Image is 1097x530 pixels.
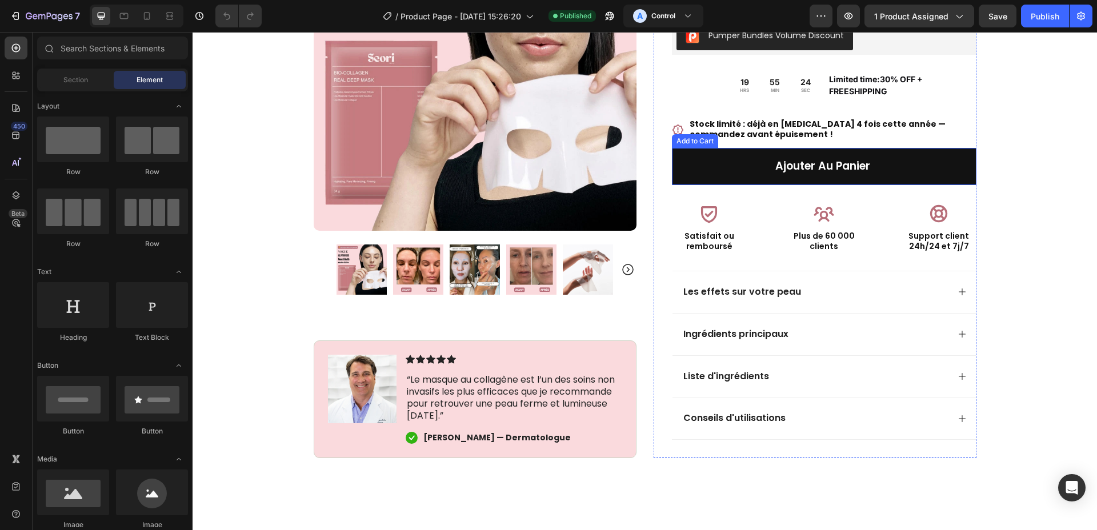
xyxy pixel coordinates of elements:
[608,55,618,61] p: SEC
[577,45,587,55] div: 55
[135,323,204,391] img: gempages_582655622105793368-293ea91a-47b3-402b-860c-e82bcd3b2768.png
[37,426,109,436] div: Button
[215,5,262,27] div: Undo/Redo
[37,454,57,464] span: Media
[9,209,27,218] div: Beta
[170,450,188,468] span: Toggle open
[116,239,188,249] div: Row
[5,5,85,27] button: 7
[864,5,974,27] button: 1 product assigned
[636,41,783,65] p: Limited time:30% OFF + FREESHIPPING
[11,122,27,131] div: 450
[37,167,109,177] div: Row
[482,104,523,114] div: Add to Cart
[170,97,188,115] span: Toggle open
[598,497,719,528] img: gempages_582655622105793368-782fd2dd-5318-496e-8422-2f16e01c858a.png
[63,75,88,85] span: Section
[651,10,675,22] h3: Control
[595,199,668,219] p: Plus de 60 000 clients
[116,520,188,530] div: Image
[491,339,576,351] p: Liste d'ingrédients
[710,199,783,219] p: Support client 24h/24 et 7j/7
[75,9,80,23] p: 7
[116,426,188,436] div: Button
[481,199,553,219] p: Satisfait ou remboursé
[979,5,1016,27] button: Save
[37,101,59,111] span: Layout
[37,239,109,249] div: Row
[637,10,643,22] p: A
[1021,5,1069,27] button: Publish
[491,296,596,308] p: Ingrédients principaux
[193,32,1097,530] iframe: Design area
[560,11,591,21] span: Published
[491,254,608,266] p: Les effets sur votre peau
[429,231,442,244] button: Carousel Next Arrow
[497,86,753,108] strong: Stock limité : déjà en [MEDICAL_DATA] 4 fois cette année — commandez avant épuisement !
[401,10,521,22] span: Product Page - [DATE] 15:26:20
[116,332,188,343] div: Text Block
[583,127,678,142] div: Ajouter au panier
[214,342,429,390] p: “Le masque au collagène est l’un des soins non invasifs les plus efficaces que je recommande pour...
[170,263,188,281] span: Toggle open
[874,10,948,22] span: 1 product assigned
[37,360,58,371] span: Button
[137,75,163,85] span: Element
[547,55,556,61] p: HRS
[395,10,398,22] span: /
[479,116,784,153] button: Ajouter au panier
[37,332,109,343] div: Heading
[577,55,587,61] p: MIN
[170,356,188,375] span: Toggle open
[608,45,618,55] div: 24
[37,267,51,277] span: Text
[116,167,188,177] div: Row
[1058,474,1086,501] div: Open Intercom Messenger
[491,380,593,392] p: Conseils d'utilisations
[37,520,109,530] div: Image
[231,400,378,410] p: [PERSON_NAME] — Dermatologue
[547,45,556,55] div: 19
[37,37,188,59] input: Search Sections & Elements
[623,5,703,27] button: AControl
[988,11,1007,21] span: Save
[1031,10,1059,22] div: Publish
